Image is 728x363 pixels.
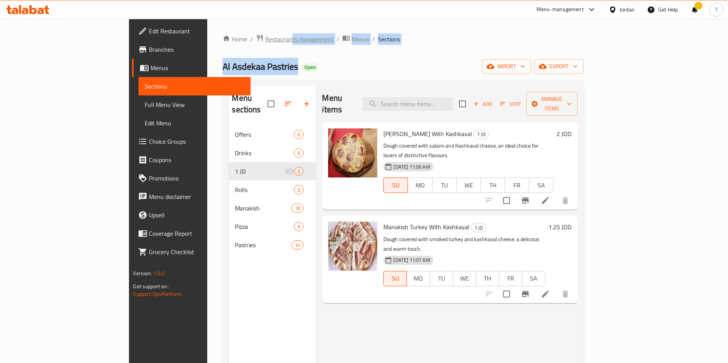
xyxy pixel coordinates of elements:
[132,22,251,40] a: Edit Restaurant
[383,235,545,254] p: Dough covered with smoked turkey and kashkaval cheese, a delicious and warm touch.
[265,34,333,44] span: Restaurants management
[132,59,251,77] a: Menus
[502,273,519,284] span: FR
[362,97,453,111] input: search
[301,64,319,71] span: Open
[499,192,515,209] span: Select to update
[383,141,553,160] p: Dough covered with salami and Kashkaval cheese, an ideal choice for lovers of distinctive flavours.
[145,82,244,91] span: Sections
[541,289,550,299] a: Edit menu item
[149,229,244,238] span: Coverage Report
[149,174,244,183] span: Promotions
[235,222,294,231] span: Pizza
[620,5,635,14] div: Jordan
[516,285,535,303] button: Branch-specific-item
[294,131,303,138] span: 6
[235,148,294,158] span: Drinks
[229,162,316,181] div: 1 JD2
[285,167,294,176] svg: Inactive section
[294,223,303,230] span: 9
[479,273,496,284] span: TH
[498,98,523,110] button: Sort
[383,177,408,193] button: SU
[472,100,493,108] span: Add
[470,98,495,110] button: Add
[294,148,304,158] div: items
[430,271,453,286] button: TU
[433,273,450,284] span: TU
[291,240,304,250] div: items
[132,151,251,169] a: Coupons
[390,163,433,171] span: [DATE] 11:06 AM
[294,185,304,194] div: items
[548,222,571,232] h6: 1.25 JOD
[139,95,251,114] a: Full Menu View
[133,289,182,299] a: Support.OpsPlatform
[294,130,304,139] div: items
[328,222,377,271] img: Manakish Turkey With Kashkaval
[556,285,574,303] button: delete
[482,59,531,74] button: import
[532,94,571,113] span: Manage items
[149,26,244,36] span: Edit Restaurant
[150,63,244,72] span: Menus
[495,98,526,110] span: Sort items
[229,217,316,236] div: Pizza9
[235,185,294,194] span: Rolls
[508,180,526,191] span: FR
[387,180,405,191] span: SU
[378,34,400,44] span: Sections
[229,122,316,257] nav: Menu sections
[132,243,251,261] a: Grocery Checklist
[410,273,427,284] span: MO
[235,204,291,213] span: Manakish
[292,205,303,212] span: 18
[235,130,294,139] div: Offers
[516,191,535,210] button: Branch-specific-item
[432,177,457,193] button: TU
[294,222,304,231] div: items
[149,155,244,164] span: Coupons
[145,118,244,128] span: Edit Menu
[436,180,454,191] span: TU
[132,187,251,206] a: Menu disclaimer
[132,206,251,224] a: Upsell
[470,98,495,110] span: Add item
[297,95,316,113] button: Add section
[499,286,515,302] span: Select to update
[229,199,316,217] div: Manakish18
[132,40,251,59] a: Branches
[556,128,571,139] h6: 2 JOD
[328,128,377,177] img: Salami Manakish With Kashkaval
[537,5,584,14] div: Menu-management
[406,271,430,286] button: MO
[294,186,303,194] span: 3
[474,130,489,139] span: 1 JD
[149,45,244,54] span: Branches
[453,271,476,286] button: WE
[133,268,152,278] span: Version:
[484,180,502,191] span: TH
[556,191,574,210] button: delete
[541,196,550,205] a: Edit menu item
[522,271,545,286] button: SA
[250,34,253,44] li: /
[132,132,251,151] a: Choice Groups
[229,181,316,199] div: Rolls3
[223,58,298,75] span: Al Asdekaa Pastries
[229,144,316,162] div: Drinks6
[456,177,481,193] button: WE
[337,34,339,44] li: /
[532,180,550,191] span: SA
[383,271,407,286] button: SU
[476,271,499,286] button: TH
[139,114,251,132] a: Edit Menu
[525,273,542,284] span: SA
[279,95,297,113] span: Sort sections
[294,149,303,157] span: 6
[383,221,469,233] span: Manakish Turkey With Kashkaval
[229,236,316,254] div: Pastries14
[505,177,529,193] button: FR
